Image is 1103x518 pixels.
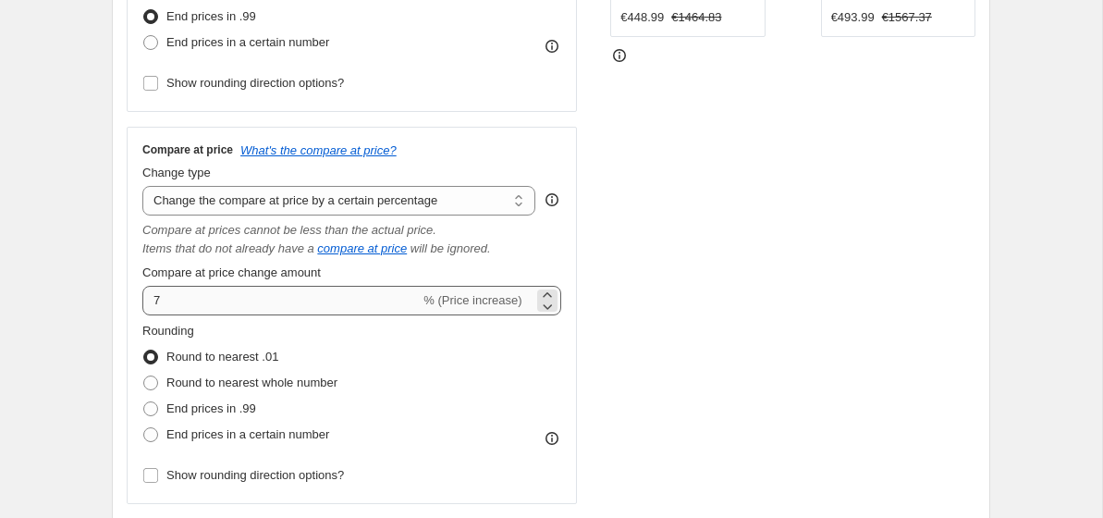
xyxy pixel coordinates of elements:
[671,8,721,27] strike: €1464.83
[831,8,875,27] div: €493.99
[166,9,256,23] span: End prices in .99
[240,143,397,157] button: What's the compare at price?
[142,324,194,338] span: Rounding
[166,427,329,441] span: End prices in a certain number
[882,8,932,27] strike: €1567.37
[620,8,664,27] div: €448.99
[166,350,278,364] span: Round to nearest .01
[142,142,233,157] h3: Compare at price
[317,241,407,255] button: compare at price
[543,191,561,209] div: help
[166,35,329,49] span: End prices in a certain number
[166,401,256,415] span: End prices in .99
[142,265,321,279] span: Compare at price change amount
[166,468,344,482] span: Show rounding direction options?
[142,241,314,255] i: Items that do not already have a
[142,286,420,315] input: -15
[423,293,521,307] span: % (Price increase)
[411,241,491,255] i: will be ignored.
[166,76,344,90] span: Show rounding direction options?
[166,376,337,389] span: Round to nearest whole number
[142,223,436,237] i: Compare at prices cannot be less than the actual price.
[142,166,211,179] span: Change type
